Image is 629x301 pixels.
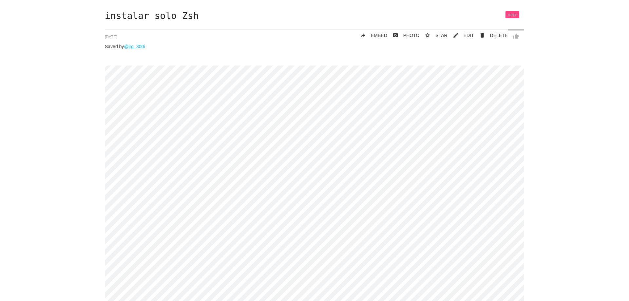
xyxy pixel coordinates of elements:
[448,29,474,41] a: mode_editEDIT
[453,29,459,41] i: mode_edit
[355,29,387,41] a: replyEMBED
[419,29,447,41] button: star_borderSTAR
[464,33,474,38] span: EDIT
[105,44,524,49] p: Saved by
[403,33,420,38] span: PHOTO
[490,33,508,38] span: DELETE
[371,33,387,38] span: EMBED
[392,29,398,41] i: photo_camera
[479,29,485,41] i: delete
[425,29,430,41] i: star_border
[387,29,420,41] a: photo_cameraPHOTO
[435,33,447,38] span: STAR
[474,29,508,41] a: Delete Post
[105,35,117,39] span: [DATE]
[360,29,366,41] i: reply
[124,44,145,49] a: @jrg_300i
[105,11,524,21] h1: instalar solo Zsh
